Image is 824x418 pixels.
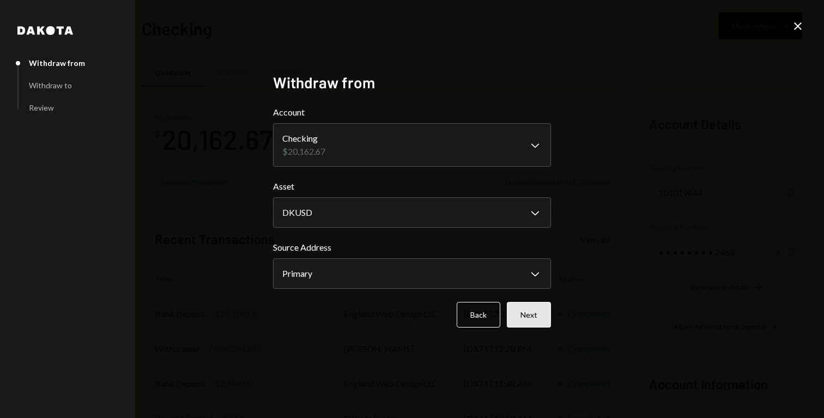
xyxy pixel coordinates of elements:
[29,81,72,90] div: Withdraw to
[273,180,551,193] label: Asset
[273,197,551,228] button: Asset
[273,123,551,167] button: Account
[273,241,551,254] label: Source Address
[29,58,85,68] div: Withdraw from
[457,302,500,328] button: Back
[507,302,551,328] button: Next
[273,106,551,119] label: Account
[273,258,551,289] button: Source Address
[29,103,54,112] div: Review
[273,72,551,93] h2: Withdraw from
